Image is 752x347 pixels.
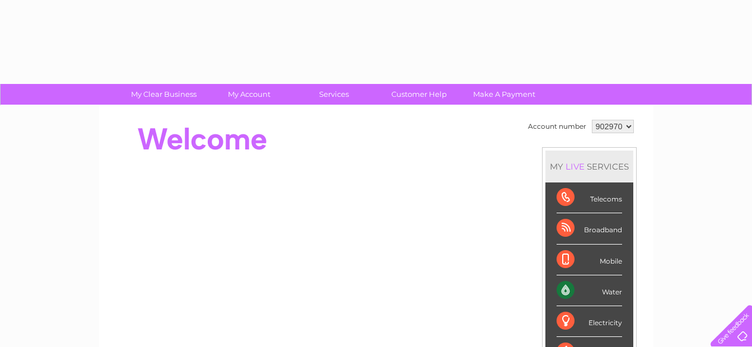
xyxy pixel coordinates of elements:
div: LIVE [563,161,587,172]
td: Account number [525,117,589,136]
a: Make A Payment [458,84,550,105]
div: Water [557,275,622,306]
a: Customer Help [373,84,465,105]
a: My Clear Business [118,84,210,105]
a: Services [288,84,380,105]
div: Broadband [557,213,622,244]
div: MY SERVICES [545,151,633,182]
div: Telecoms [557,182,622,213]
div: Electricity [557,306,622,337]
div: Mobile [557,245,622,275]
a: My Account [203,84,295,105]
